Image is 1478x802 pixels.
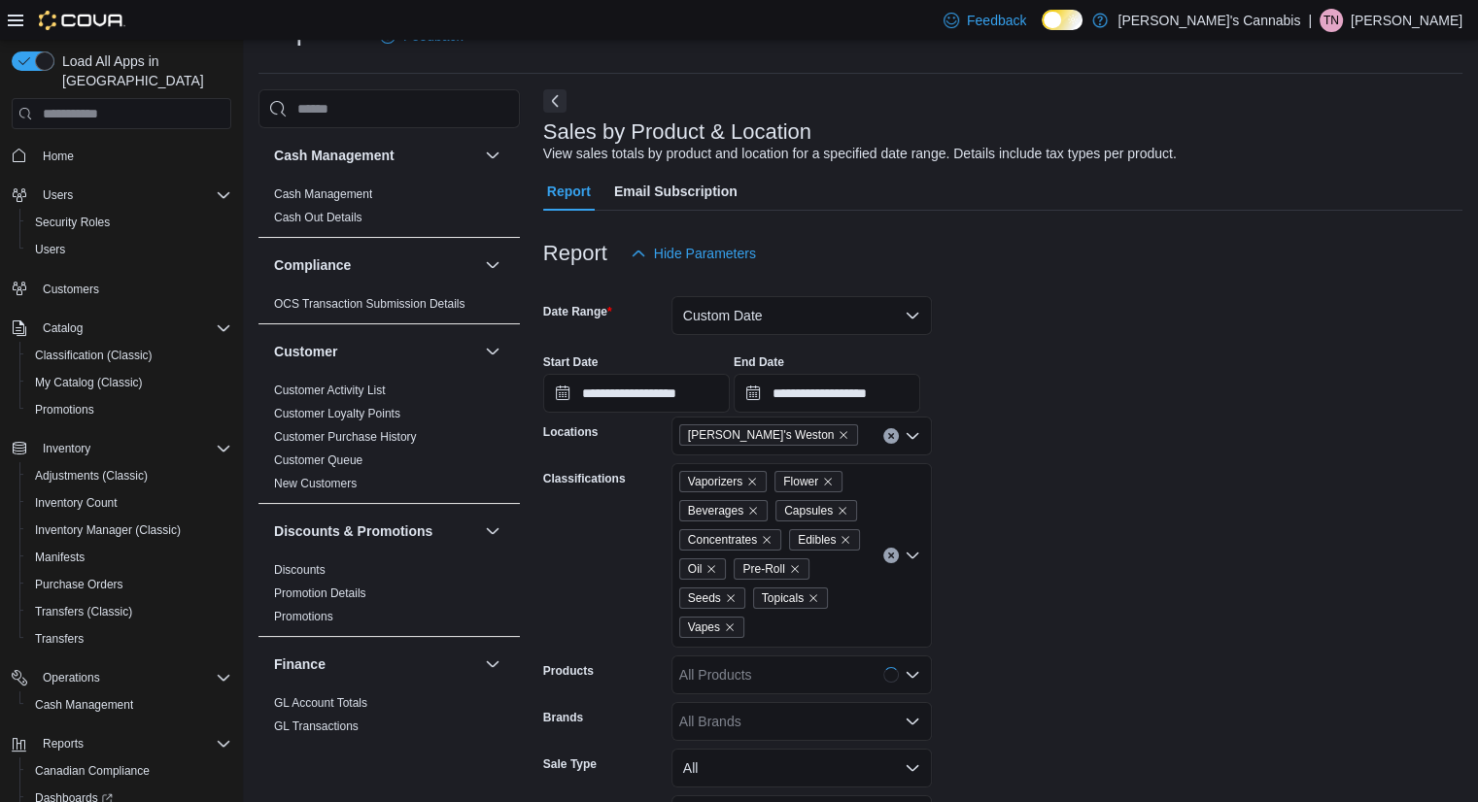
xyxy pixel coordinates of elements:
[274,211,362,224] a: Cash Out Details
[27,693,141,717] a: Cash Management
[543,710,583,725] label: Brands
[481,144,504,167] button: Cash Management
[35,215,110,230] span: Security Roles
[19,757,239,785] button: Canadian Compliance
[27,518,189,542] a: Inventory Manager (Classic)
[19,209,239,236] button: Security Roles
[274,610,333,623] a: Promotions
[688,501,743,520] span: Beverages
[258,558,520,636] div: Discounts & Promotions
[274,586,366,600] a: Promotion Details
[27,464,155,487] a: Adjustments (Classic)
[274,562,326,578] span: Discounts
[274,453,362,467] a: Customer Queue
[747,505,759,517] button: Remove Beverages from selection in this group
[35,184,231,207] span: Users
[274,255,351,275] h3: Compliance
[775,500,857,521] span: Capsules
[679,558,727,580] span: Oil
[27,371,151,394] a: My Catalog (Classic)
[274,187,372,201] a: Cash Management
[35,317,231,340] span: Catalog
[27,344,231,367] span: Classification (Classic)
[543,756,597,772] label: Sale Type
[27,398,102,421] a: Promotions
[258,691,520,746] div: Finance
[274,146,477,165] button: Cash Management
[274,406,400,421] span: Customer Loyalty Points
[27,693,231,717] span: Cash Management
[19,342,239,369] button: Classification (Classic)
[274,654,326,674] h3: Finance
[742,559,784,579] span: Pre-Roll
[614,172,738,211] span: Email Subscription
[734,374,920,413] input: Press the down key to open a popover containing a calendar.
[725,592,737,604] button: Remove Seeds from selection in this group
[679,500,768,521] span: Beverages
[35,522,181,538] span: Inventory Manager (Classic)
[35,402,94,418] span: Promotions
[27,211,231,234] span: Security Roles
[1351,9,1462,32] p: [PERSON_NAME]
[688,588,721,608] span: Seeds
[4,435,239,462] button: Inventory
[1323,9,1339,32] span: TN
[274,452,362,468] span: Customer Queue
[27,627,231,651] span: Transfers
[19,544,239,571] button: Manifests
[19,598,239,625] button: Transfers (Classic)
[27,546,92,569] a: Manifests
[35,277,231,301] span: Customers
[905,714,920,729] button: Open list of options
[1320,9,1343,32] div: Tiffany Neilan
[840,534,851,546] button: Remove Edibles from selection in this group
[35,317,90,340] button: Catalog
[35,666,108,689] button: Operations
[35,631,84,647] span: Transfers
[27,211,118,234] a: Security Roles
[705,563,717,575] button: Remove Oil from selection in this group
[967,11,1026,30] span: Feedback
[905,428,920,444] button: Open list of options
[783,472,818,491] span: Flower
[688,559,703,579] span: Oil
[274,429,417,445] span: Customer Purchase History
[274,297,465,311] a: OCS Transaction Submission Details
[753,587,828,609] span: Topicals
[734,558,808,580] span: Pre-Roll
[671,749,932,787] button: All
[35,437,98,460] button: Inventory
[27,518,231,542] span: Inventory Manager (Classic)
[27,573,131,596] a: Purchase Orders
[35,375,143,390] span: My Catalog (Classic)
[481,340,504,363] button: Customer
[27,238,73,261] a: Users
[35,242,65,257] span: Users
[35,468,148,484] span: Adjustments (Classic)
[43,670,100,685] span: Operations
[27,238,231,261] span: Users
[27,573,231,596] span: Purchase Orders
[774,471,842,492] span: Flower
[274,718,359,734] span: GL Transactions
[543,120,811,144] h3: Sales by Product & Location
[543,424,599,440] label: Locations
[654,244,756,263] span: Hide Parameters
[679,529,781,551] span: Concentrates
[27,759,157,783] a: Canadian Compliance
[19,236,239,263] button: Users
[35,184,81,207] button: Users
[274,719,359,733] a: GL Transactions
[688,530,757,550] span: Concentrates
[543,663,594,679] label: Products
[936,1,1034,40] a: Feedback
[274,654,477,674] button: Finance
[838,429,849,441] button: Remove MaryJane's Weston from selection in this group
[4,730,239,757] button: Reports
[35,278,107,301] a: Customers
[274,609,333,624] span: Promotions
[27,464,231,487] span: Adjustments (Classic)
[19,369,239,396] button: My Catalog (Classic)
[27,600,231,623] span: Transfers (Classic)
[274,476,357,491] span: New Customers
